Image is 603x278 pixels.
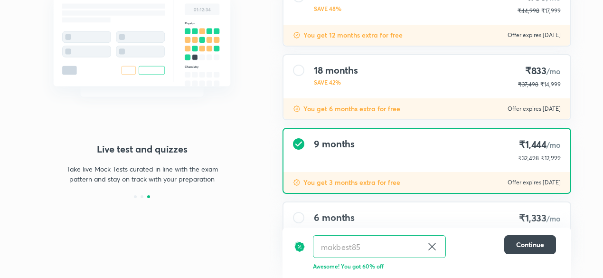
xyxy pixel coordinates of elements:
h4: ₹833 [518,65,561,77]
p: Offer expires [DATE] [508,179,561,186]
span: ₹17,999 [541,7,561,14]
p: SAVE 8% [314,225,355,234]
p: ₹37,498 [518,80,538,89]
p: Awesome! You got 60% off [313,262,556,270]
h4: ₹1,333 [519,212,561,225]
h4: 9 months [314,138,355,150]
p: ₹32,498 [518,154,539,163]
img: discount [293,179,301,186]
p: You get 6 months extra for free [303,104,400,114]
img: discount [294,235,305,258]
p: To be paid as a one-time payment [275,254,579,262]
img: discount [293,31,301,39]
p: Take live Mock Tests curated in line with the exam pattern and stay on track with your preparation [59,164,225,184]
input: Have a referral code? [313,236,423,258]
img: discount [293,105,301,113]
p: Offer expires [DATE] [508,31,561,39]
h4: ₹1,444 [518,138,561,151]
p: ₹44,998 [518,7,539,15]
span: Continue [516,240,544,249]
h4: 6 months [314,212,355,223]
span: /mo [546,140,561,150]
span: ₹14,999 [540,81,561,88]
p: Offer expires [DATE] [508,105,561,113]
span: /mo [546,213,561,223]
h4: 18 months [314,65,358,76]
button: Continue [504,235,556,254]
span: /mo [546,66,561,76]
p: You get 3 months extra for free [303,178,400,187]
p: You get 12 months extra for free [303,30,403,40]
span: ₹12,999 [541,154,561,162]
p: SAVE 42% [314,78,358,86]
p: SAVE 48% [314,4,359,13]
h4: Live test and quizzes [32,142,252,156]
